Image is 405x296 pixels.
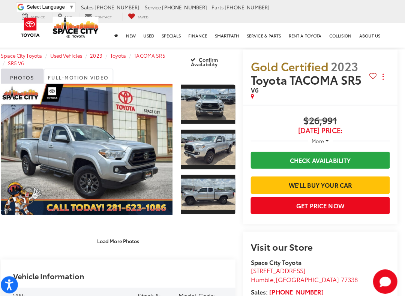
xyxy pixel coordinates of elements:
a: Check Availability [253,149,390,166]
a: Used [144,23,162,47]
img: 2023 Toyota TACOMA SR5 SR5 V6 [6,82,178,211]
a: Space City Toyota [7,51,48,58]
a: Expand Photo 2 [184,127,238,167]
a: TACOMA SR5 [138,51,169,58]
span: ​ [72,4,73,10]
span: dropdown dots [383,72,384,78]
a: Map [58,12,83,20]
img: Toyota [22,15,51,39]
a: Home [115,23,127,47]
h2: Visit our Store [253,238,390,247]
span: Gold Certified [253,57,329,73]
a: My Saved Vehicles [127,12,159,20]
span: V6 [253,84,261,93]
a: Finance [188,23,214,47]
a: Service & Parts [246,23,287,47]
span: [PHONE_NUMBER] [228,4,272,10]
img: Space City Toyota [58,16,103,37]
a: SmartPath [214,23,246,47]
a: Used Vehicles [56,51,87,58]
span: Service [149,4,165,10]
span: Parts [214,4,226,10]
svg: Start Chat [373,265,397,289]
a: Toyota [115,51,130,58]
button: Toggle Chat Window [373,265,397,289]
a: [STREET_ADDRESS] Humble,[GEOGRAPHIC_DATA] 77338 [253,262,358,279]
img: 2023 Toyota TACOMA SR5 SR5 V6 [184,132,238,163]
span: Stock #: [142,286,165,295]
span: [DATE] Price: [253,124,390,132]
span: Contact [100,14,117,19]
a: Select Language​ [33,4,79,10]
a: Photos [7,67,49,82]
a: Full-Motion Video [49,67,118,82]
span: Model Code: [182,286,219,295]
a: SR5 V6 [14,58,30,65]
a: 2023 [95,51,107,58]
a: Specials [162,23,188,47]
span: More [313,135,325,142]
a: We'll Buy Your Car [253,173,390,190]
button: Get Price Now [253,194,390,211]
button: Actions [377,69,390,82]
span: , [253,270,358,279]
a: About Us [356,23,384,47]
a: New [127,23,144,47]
a: Rent a Toyota [287,23,327,47]
img: 2023 Toyota TACOMA SR5 SR5 V6 [184,87,238,118]
span: Sales: [253,283,270,291]
span: Toyota TACOMA SR5 [253,70,365,86]
span: Service [37,14,51,19]
span: Confirm Availability [194,55,221,66]
button: More [309,132,334,145]
span: Humble [253,270,276,279]
span: 77338 [342,270,358,279]
span: Map [70,14,78,19]
a: Service [22,12,57,20]
a: Collision [327,23,356,47]
a: Expand Photo 1 [184,82,238,123]
span: Saved [142,14,153,19]
a: Expand Photo 0 [7,82,176,211]
a: Expand Photo 3 [184,171,238,211]
a: Contact [84,12,122,20]
span: 2023 [332,57,359,73]
span: [GEOGRAPHIC_DATA] [277,270,340,279]
span: VIN: [19,286,31,295]
span: [PHONE_NUMBER] [166,4,210,10]
strong: Space City Toyota [253,253,303,262]
a: [PHONE_NUMBER] [271,283,325,291]
img: 2023 Toyota TACOMA SR5 SR5 V6 [184,176,238,207]
span: Sales [86,4,99,10]
span: Select Language [33,4,70,10]
span: [PHONE_NUMBER] [100,4,144,10]
span: [STREET_ADDRESS] [253,262,307,270]
button: Load More Photos [97,230,149,244]
span: $26,991 [253,113,390,124]
h2: Vehicle Information [19,267,89,275]
span: ▼ [75,4,79,10]
button: Confirm Availability [178,52,238,65]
